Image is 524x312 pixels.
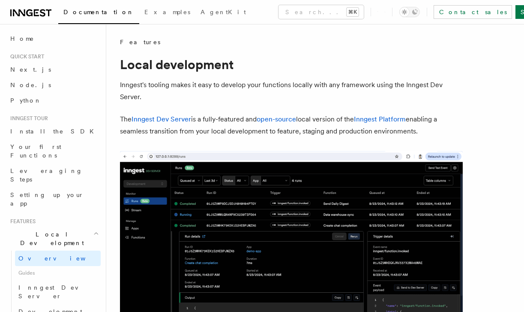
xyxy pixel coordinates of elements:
[15,280,101,304] a: Inngest Dev Server
[7,227,101,251] button: Local Development
[10,66,51,73] span: Next.js
[120,79,463,103] p: Inngest's tooling makes it easy to develop your functions locally with any framework using the In...
[10,82,51,88] span: Node.js
[120,113,463,137] p: The is a fully-featured and local version of the enabling a seamless transition from your local d...
[7,139,101,163] a: Your first Functions
[132,115,191,123] a: Inngest Dev Server
[7,31,101,46] a: Home
[10,128,99,135] span: Install the SDK
[58,3,139,24] a: Documentation
[10,143,61,159] span: Your first Functions
[10,167,83,183] span: Leveraging Steps
[15,251,101,266] a: Overview
[257,115,296,123] a: open-source
[144,9,190,15] span: Examples
[7,218,36,225] span: Features
[139,3,195,23] a: Examples
[120,57,463,72] h1: Local development
[434,5,512,19] a: Contact sales
[195,3,251,23] a: AgentKit
[18,284,92,300] span: Inngest Dev Server
[7,115,48,122] span: Inngest tour
[7,230,93,247] span: Local Development
[7,163,101,187] a: Leveraging Steps
[354,115,406,123] a: Inngest Platform
[18,255,107,262] span: Overview
[15,266,101,280] span: Guides
[10,191,84,207] span: Setting up your app
[7,53,44,60] span: Quick start
[399,7,420,17] button: Toggle dark mode
[7,77,101,93] a: Node.js
[10,34,34,43] span: Home
[7,187,101,211] a: Setting up your app
[7,62,101,77] a: Next.js
[7,93,101,108] a: Python
[120,38,160,46] span: Features
[201,9,246,15] span: AgentKit
[63,9,134,15] span: Documentation
[278,5,364,19] button: Search...⌘K
[347,8,359,16] kbd: ⌘K
[10,97,42,104] span: Python
[7,124,101,139] a: Install the SDK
